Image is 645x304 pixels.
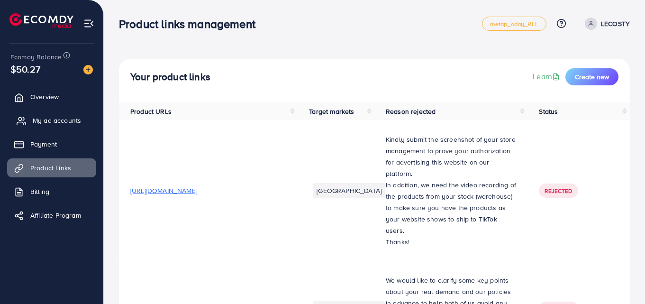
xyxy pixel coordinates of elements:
span: Product Links [30,163,71,173]
span: Ecomdy Balance [10,52,62,62]
span: [URL][DOMAIN_NAME] [130,186,197,195]
span: Affiliate Program [30,211,81,220]
img: image [83,65,93,74]
span: Create new [575,72,609,82]
a: metap_oday_REF [482,17,546,31]
iframe: Chat [605,261,638,297]
span: metap_oday_REF [490,21,538,27]
span: Billing [30,187,49,196]
a: LECOSTY [581,18,630,30]
span: Reason rejected [386,107,436,116]
a: Billing [7,182,96,201]
span: Rejected [545,187,572,195]
li: [GEOGRAPHIC_DATA] [313,183,385,198]
h4: Your product links [130,71,210,83]
p: Thanks! [386,236,516,248]
span: Status [539,107,558,116]
a: My ad accounts [7,111,96,130]
a: Overview [7,87,96,106]
a: Product Links [7,158,96,177]
h3: Product links management [119,17,263,31]
span: Target markets [309,107,354,116]
p: Kindly submit the screenshot of your store management to prove your authorization for advertising... [386,134,516,179]
a: Learn [533,71,562,82]
span: Payment [30,139,57,149]
a: Affiliate Program [7,206,96,225]
img: logo [9,13,73,28]
img: menu [83,18,94,29]
span: My ad accounts [33,116,81,125]
p: In addition, we need the video recording of the products from your stock (warehouse) to make sure... [386,179,516,236]
span: Overview [30,92,59,101]
span: $50.27 [10,62,40,76]
button: Create new [565,68,618,85]
a: Payment [7,135,96,154]
p: LECOSTY [601,18,630,29]
span: Product URLs [130,107,172,116]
